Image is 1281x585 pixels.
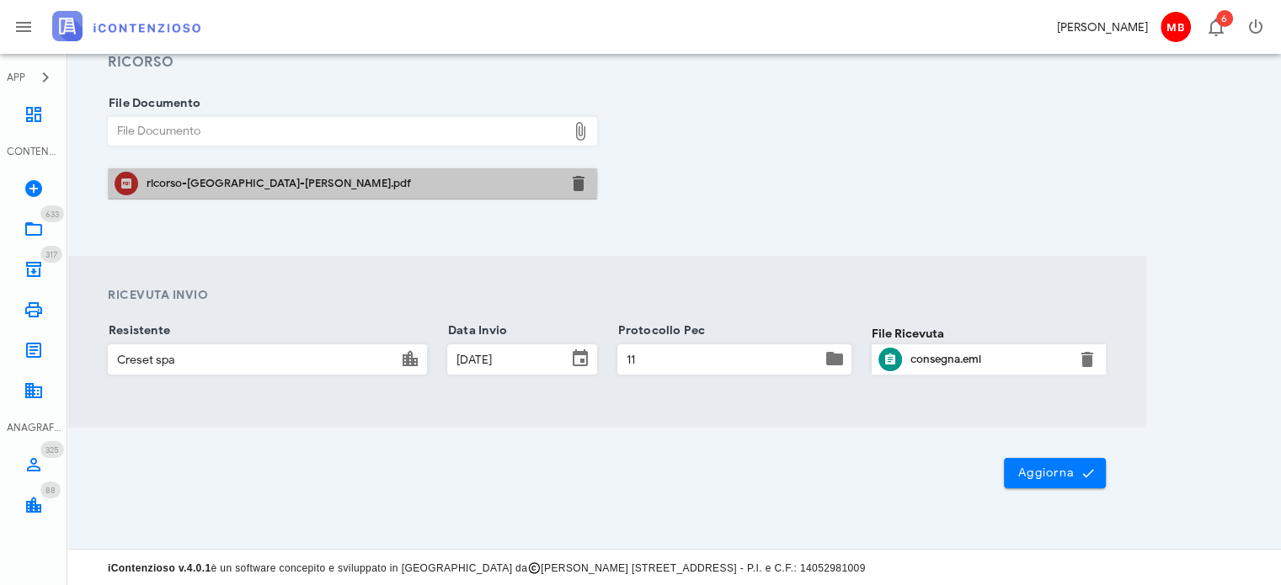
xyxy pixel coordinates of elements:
[45,485,56,496] span: 88
[115,172,138,195] button: Clicca per aprire un'anteprima del file o scaricarlo
[52,11,200,41] img: logo-text-2x.png
[147,177,558,190] div: ricorso-[GEOGRAPHIC_DATA]-[PERSON_NAME].pdf
[40,205,64,222] span: Distintivo
[613,322,706,339] label: Protocollo Pec
[7,420,61,435] div: ANAGRAFICA
[910,353,1067,366] div: consegna.eml
[878,348,902,371] button: Clicca per aprire un'anteprima del file o scaricarlo
[45,209,59,220] span: 633
[443,322,507,339] label: Data Invio
[40,246,62,263] span: Distintivo
[910,346,1067,373] div: Clicca per aprire un'anteprima del file o scaricarlo
[1077,349,1097,370] button: Elimina
[872,325,944,343] label: File Ricevuta
[1155,7,1195,47] button: MB
[1195,7,1236,47] button: Distintivo
[40,441,64,458] span: Distintivo
[108,286,1106,304] h4: Ricevuta Invio
[45,444,59,455] span: 325
[40,481,61,498] span: Distintivo
[147,170,558,197] div: Clicca per aprire un'anteprima del file o scaricarlo
[104,95,200,112] label: File Documento
[45,249,57,260] span: 317
[108,52,1106,73] h3: Ricorso
[109,118,567,145] div: File Documento
[7,144,61,159] div: CONTENZIOSO
[618,345,821,374] input: Protocollo Pec
[1161,12,1191,42] span: MB
[1004,458,1106,488] button: Aggiorna
[109,345,397,374] input: Resistente
[1216,10,1233,27] span: Distintivo
[108,562,211,574] strong: iContenzioso v.4.0.1
[104,322,170,339] label: Resistente
[568,173,589,194] button: Elimina
[1017,465,1092,481] span: Aggiorna
[1057,19,1148,36] div: [PERSON_NAME]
